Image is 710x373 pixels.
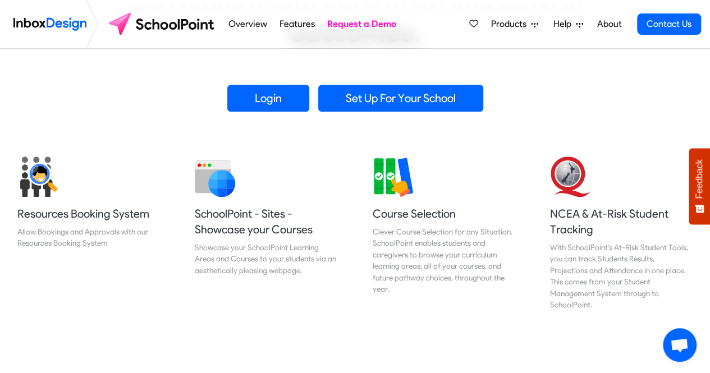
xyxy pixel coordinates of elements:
[694,159,704,199] span: Feedback
[541,148,702,319] a: NCEA & At-Risk Student Tracking With SchoolPoint's At-Risk Student Tools, you can track Students ...
[373,156,413,197] img: 2022_01_13_icon_course_selection.svg
[195,242,337,276] div: Showcase your SchoolPoint Learning Areas and Courses to your students via an aesthetically pleasi...
[186,148,346,319] a: SchoolPoint - Sites - Showcase your Courses Showcase your SchoolPoint Learning Areas and Courses ...
[594,13,625,35] a: About
[227,85,309,112] a: Login
[550,242,693,310] div: With SchoolPoint's At-Risk Student Tools, you can track Students Results, Projections and Attenda...
[276,13,318,35] a: Features
[225,13,270,35] a: Overview
[373,206,515,222] h5: Course Selection
[17,226,160,249] div: Allow Bookings and Approvals with our Resources Booking System
[549,13,588,35] a: Help
[491,17,531,31] span: Products
[195,156,235,197] img: 2022_01_12_icon_website.svg
[8,148,169,319] a: Resources Booking System Allow Bookings and Approvals with our Resources Booking System
[487,13,543,35] a: Products
[195,206,337,237] h5: SchoolPoint - Sites - Showcase your Courses
[17,156,58,197] img: 2022_01_17_icon_student_search.svg
[550,206,693,237] h5: NCEA & At-Risk Student Tracking
[324,13,400,35] a: Request a Demo
[373,226,515,294] div: Clever Course Selection for any Situation. SchoolPoint enables students and caregivers to browse ...
[689,148,710,224] button: Feedback - Show survey
[637,13,701,35] a: Contact Us
[553,17,576,31] span: Help
[318,85,483,112] a: Set Up For Your School
[550,156,590,197] img: 2022_01_13_icon_nzqa.svg
[17,206,160,222] h5: Resources Booking System
[663,328,697,362] a: Open chat
[103,11,222,38] img: schoolpoint logo
[364,148,524,319] a: Course Selection Clever Course Selection for any Situation. SchoolPoint enables students and care...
